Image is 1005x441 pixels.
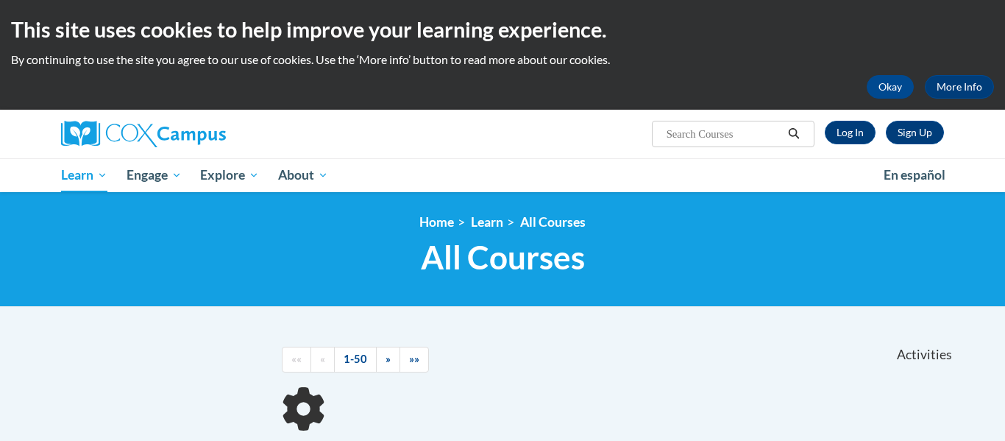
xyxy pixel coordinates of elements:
a: End [399,347,429,373]
span: About [278,166,328,184]
a: Engage [117,158,191,192]
span: Activities [897,347,952,363]
a: Log In [825,121,876,144]
a: Learn [52,158,117,192]
a: Explore [191,158,269,192]
a: Cox Campus [61,121,341,147]
a: Home [419,214,454,230]
span: En español [884,167,945,183]
span: »» [409,353,419,365]
a: About [269,158,338,192]
span: » [386,353,391,365]
span: All Courses [421,238,585,277]
h2: This site uses cookies to help improve your learning experience. [11,15,994,44]
a: Register [886,121,944,144]
a: Previous [310,347,335,373]
a: En español [874,160,955,191]
span: Explore [200,166,259,184]
span: « [320,353,325,365]
a: All Courses [520,214,586,230]
div: Main menu [39,158,966,192]
img: Cox Campus [61,121,226,147]
span: «« [291,353,302,365]
a: More Info [925,75,994,99]
a: Learn [471,214,503,230]
a: Begining [282,347,311,373]
a: 1-50 [334,347,377,373]
span: Engage [127,166,182,184]
a: Next [376,347,400,373]
p: By continuing to use the site you agree to our use of cookies. Use the ‘More info’ button to read... [11,52,994,68]
span: Learn [61,166,107,184]
button: Okay [867,75,914,99]
button: Search [783,125,805,143]
input: Search Courses [665,125,783,143]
